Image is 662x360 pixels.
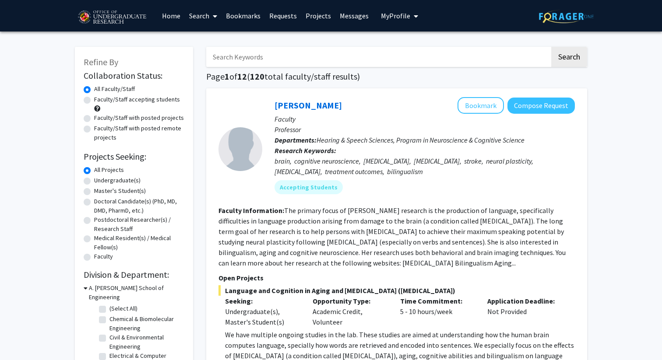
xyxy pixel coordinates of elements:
a: Bookmarks [222,0,265,31]
p: Open Projects [218,273,575,283]
label: Master's Student(s) [94,186,146,196]
mat-chip: Accepting Students [275,180,343,194]
label: Faculty [94,252,113,261]
a: Home [158,0,185,31]
label: Postdoctoral Researcher(s) / Research Staff [94,215,184,234]
button: Search [551,47,587,67]
span: My Profile [381,11,410,20]
button: Compose Request to Yasmeen Faroqi-Shah [507,98,575,114]
h2: Projects Seeking: [84,151,184,162]
fg-read-more: The primary focus of [PERSON_NAME] research is the production of language, specifically difficult... [218,206,566,267]
label: Faculty/Staff with posted remote projects [94,124,184,142]
h1: Page of ( total faculty/staff results) [206,71,587,82]
span: Language and Cognition in Aging and [MEDICAL_DATA] ([MEDICAL_DATA]) [218,285,575,296]
a: Search [185,0,222,31]
label: All Faculty/Staff [94,84,135,94]
div: Undergraduate(s), Master's Student(s) [225,306,299,327]
span: 120 [250,71,264,82]
a: Projects [301,0,335,31]
b: Faculty Information: [218,206,284,215]
p: Time Commitment: [400,296,475,306]
p: Seeking: [225,296,299,306]
div: Academic Credit, Volunteer [306,296,394,327]
img: University of Maryland Logo [75,7,149,28]
label: Medical Resident(s) / Medical Fellow(s) [94,234,184,252]
span: Hearing & Speech Sciences, Program in Neuroscience & Cognitive Science [317,136,525,144]
span: Refine By [84,56,118,67]
h2: Collaboration Status: [84,70,184,81]
input: Search Keywords [206,47,550,67]
span: 12 [237,71,247,82]
img: ForagerOne Logo [539,10,594,23]
span: 1 [225,71,229,82]
h2: Division & Department: [84,269,184,280]
iframe: Chat [7,321,37,353]
label: Faculty/Staff with posted projects [94,113,184,122]
label: (Select All) [109,304,137,313]
p: Application Deadline: [487,296,562,306]
p: Faculty [275,114,575,124]
p: Opportunity Type: [313,296,387,306]
a: [PERSON_NAME] [275,100,342,111]
b: Research Keywords: [275,146,336,155]
label: All Projects [94,165,124,175]
label: Chemical & Biomolecular Engineering [109,315,182,333]
label: Civil & Environmental Engineering [109,333,182,351]
label: Faculty/Staff accepting students [94,95,180,104]
a: Requests [265,0,301,31]
div: Not Provided [481,296,568,327]
label: Undergraduate(s) [94,176,141,185]
h3: A. [PERSON_NAME] School of Engineering [89,283,184,302]
b: Departments: [275,136,317,144]
a: Messages [335,0,373,31]
button: Add Yasmeen Faroqi-Shah to Bookmarks [458,97,504,114]
p: Professor [275,124,575,135]
div: 5 - 10 hours/week [394,296,481,327]
div: brain, cognitive neuroscience, [MEDICAL_DATA], [MEDICAL_DATA], stroke, neural plasticity, [MEDICA... [275,156,575,177]
label: Doctoral Candidate(s) (PhD, MD, DMD, PharmD, etc.) [94,197,184,215]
